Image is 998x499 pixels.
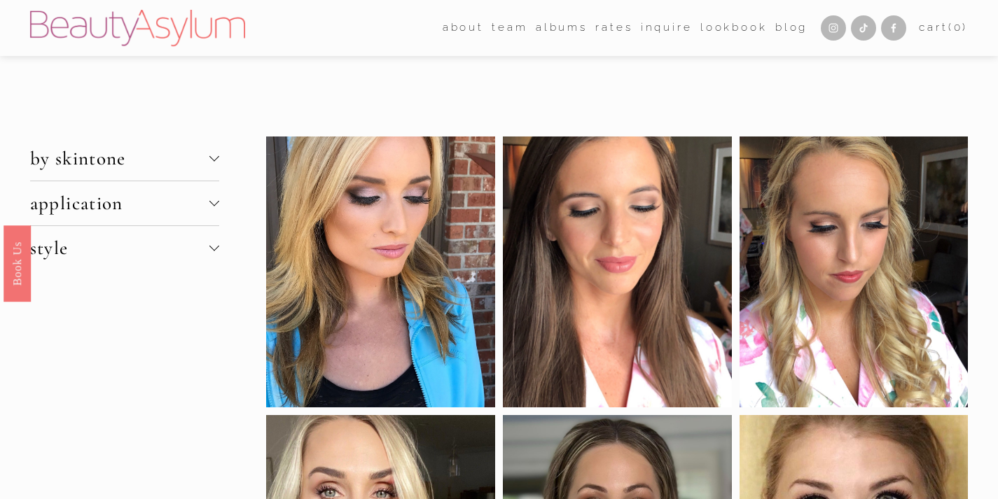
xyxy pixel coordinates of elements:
a: Instagram [821,15,846,41]
img: Beauty Asylum | Bridal Hair &amp; Makeup Charlotte &amp; Atlanta [30,10,245,46]
a: Facebook [881,15,906,41]
a: Inquire [641,17,693,39]
span: by skintone [30,147,209,170]
span: team [492,18,527,38]
a: folder dropdown [492,17,527,39]
a: TikTok [851,15,876,41]
a: Lookbook [700,17,768,39]
button: by skintone [30,136,219,181]
a: albums [536,17,588,39]
span: ( ) [948,21,968,34]
a: Blog [775,17,808,39]
button: style [30,226,219,270]
span: style [30,237,209,260]
a: Book Us [4,225,31,301]
span: 0 [954,21,963,34]
span: about [443,18,484,38]
a: 0 items in cart [919,18,968,38]
a: Rates [595,17,632,39]
span: application [30,192,209,215]
a: folder dropdown [443,17,484,39]
button: application [30,181,219,225]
